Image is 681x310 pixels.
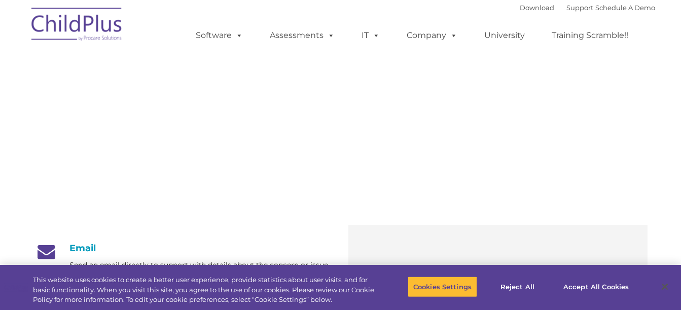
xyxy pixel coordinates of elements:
button: Cookies Settings [408,276,477,297]
button: Accept All Cookies [558,276,634,297]
font: | [520,4,655,12]
a: Download [520,4,554,12]
button: Reject All [486,276,549,297]
img: ChildPlus by Procare Solutions [26,1,128,51]
a: Training Scramble!! [542,25,638,46]
h4: Email [34,243,333,254]
div: This website uses cookies to create a better user experience, provide statistics about user visit... [33,275,375,305]
a: Assessments [260,25,345,46]
a: Support [566,4,593,12]
p: Send an email directly to support with details about the concern or issue you are experiencing. [69,259,333,284]
a: IT [351,25,390,46]
a: University [474,25,535,46]
a: Company [397,25,468,46]
a: Schedule A Demo [595,4,655,12]
a: Software [186,25,253,46]
button: Close [654,276,676,298]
